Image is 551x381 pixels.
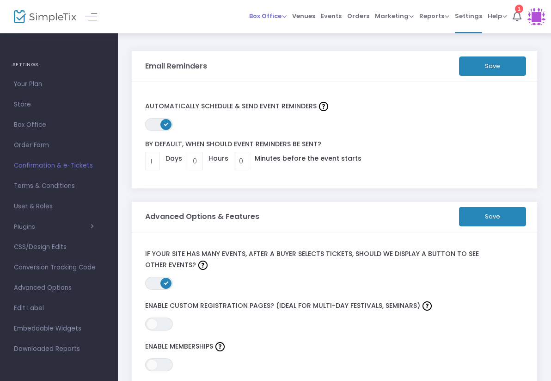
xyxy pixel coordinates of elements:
label: Automatically schedule & send event Reminders [145,100,524,113]
img: question-mark [319,102,328,111]
label: Enable custom registration pages? (Ideal for multi-day festivals, seminars) [145,299,496,313]
label: Days [165,154,182,163]
span: Edit Label [14,302,104,314]
span: Settings [455,4,482,28]
label: Minutes before the event starts [255,154,361,163]
button: Save [459,56,526,76]
button: Save [459,207,526,226]
span: Embeddable Widgets [14,323,104,335]
img: logo_orange.svg [15,15,22,22]
span: Box Office [249,12,287,20]
label: If your site has many events, after a buyer selects tickets, should we display a button to see ot... [145,250,496,272]
span: User & Roles [14,200,104,212]
div: 1 [515,5,523,13]
label: Hours [208,154,228,163]
h4: SETTINGS [12,56,105,74]
span: Orders [347,4,369,28]
button: Plugins [14,223,94,231]
span: Events [321,4,342,28]
span: Your Plan [14,78,104,90]
span: Reports [419,12,449,20]
span: Marketing [375,12,414,20]
div: Keywords by Traffic [102,55,156,61]
span: Advanced Options [14,282,104,294]
span: Confirmation & e-Tickets [14,160,104,172]
span: ON [164,121,168,126]
label: Enable Memberships [145,340,496,354]
img: question-mark [215,342,225,351]
div: Domain Overview [35,55,83,61]
span: CSS/Design Edits [14,241,104,253]
h3: Advanced Options & Features [145,213,259,220]
label: By default, when should event Reminders be sent? [145,140,524,149]
img: tab_domain_overview_orange.svg [25,54,32,61]
span: Conversion Tracking Code [14,262,104,274]
h3: Email Reminders [145,62,207,70]
span: Order Form [14,139,104,151]
span: Downloaded Reports [14,343,104,355]
span: Help [488,12,507,20]
span: Box Office [14,119,104,131]
img: question-mark [422,301,432,311]
div: v 4.0.25 [26,15,45,22]
div: Domain: [DOMAIN_NAME] [24,24,102,31]
img: tab_keywords_by_traffic_grey.svg [92,54,99,61]
span: Store [14,99,104,111]
span: Terms & Conditions [14,180,104,192]
span: Venues [292,4,315,28]
img: website_grey.svg [15,24,22,31]
img: question-mark [198,261,208,270]
span: ON [164,281,168,285]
